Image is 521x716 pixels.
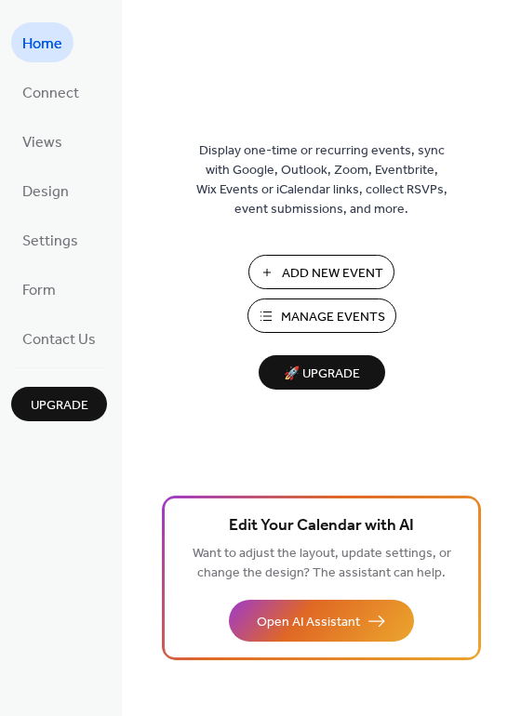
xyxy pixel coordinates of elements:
[22,276,56,305] span: Form
[257,613,360,632] span: Open AI Assistant
[196,141,448,219] span: Display one-time or recurring events, sync with Google, Outlook, Zoom, Eventbrite, Wix Events or ...
[22,128,62,157] span: Views
[31,396,88,416] span: Upgrade
[247,298,396,333] button: Manage Events
[11,269,67,309] a: Form
[11,170,80,210] a: Design
[22,227,78,256] span: Settings
[229,600,414,642] button: Open AI Assistant
[248,255,394,289] button: Add New Event
[193,541,451,586] span: Want to adjust the layout, update settings, or change the design? The assistant can help.
[22,79,79,108] span: Connect
[281,308,385,327] span: Manage Events
[259,355,385,390] button: 🚀 Upgrade
[11,72,90,112] a: Connect
[22,325,96,354] span: Contact Us
[11,387,107,421] button: Upgrade
[282,264,383,284] span: Add New Event
[11,318,107,358] a: Contact Us
[229,513,414,539] span: Edit Your Calendar with AI
[270,362,374,387] span: 🚀 Upgrade
[22,30,62,59] span: Home
[22,178,69,206] span: Design
[11,121,73,161] a: Views
[11,22,73,62] a: Home
[11,219,89,259] a: Settings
